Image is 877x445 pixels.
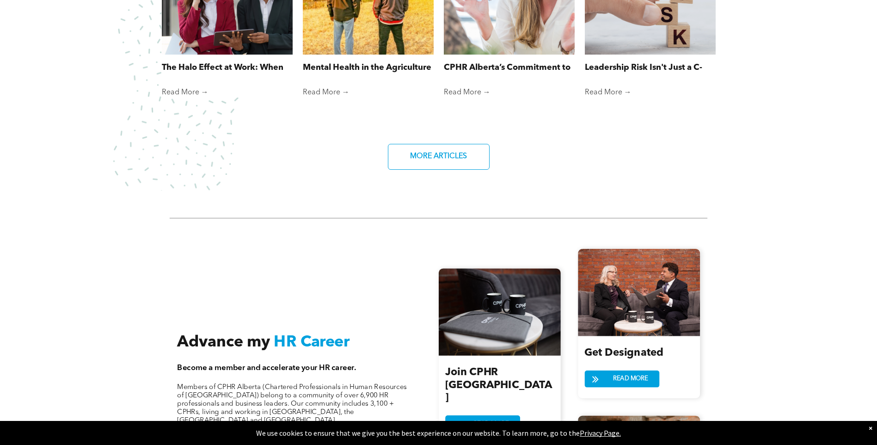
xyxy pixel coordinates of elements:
[445,367,552,403] span: Join CPHR [GEOGRAPHIC_DATA]
[177,383,406,424] span: Members of CPHR Alberta (Chartered Professionals in Human Resources of [GEOGRAPHIC_DATA]) belong ...
[444,62,575,74] a: CPHR Alberta’s Commitment to Supporting Reservists
[471,416,512,432] span: READ MORE
[869,423,872,433] div: Dismiss notification
[585,62,716,74] a: Leadership Risk Isn't Just a C-Suite Concern
[388,144,490,170] a: MORE ARTICLES
[445,415,520,433] a: READ MORE
[162,62,293,74] a: The Halo Effect at Work: When First Impressions Cloud Fair Judgment
[610,371,651,387] span: READ MORE
[303,62,434,74] a: Mental Health in the Agriculture Industry
[162,88,293,97] a: Read More →
[444,88,575,97] a: Read More →
[177,334,270,350] span: Advance my
[585,88,716,97] a: Read More →
[584,371,659,388] a: READ MORE
[584,348,663,358] span: Get Designated
[177,364,356,371] span: Become a member and accelerate your HR career.
[407,148,470,166] span: MORE ARTICLES
[274,334,350,350] span: HR Career
[580,428,621,438] a: Privacy Page.
[303,88,434,97] a: Read More →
